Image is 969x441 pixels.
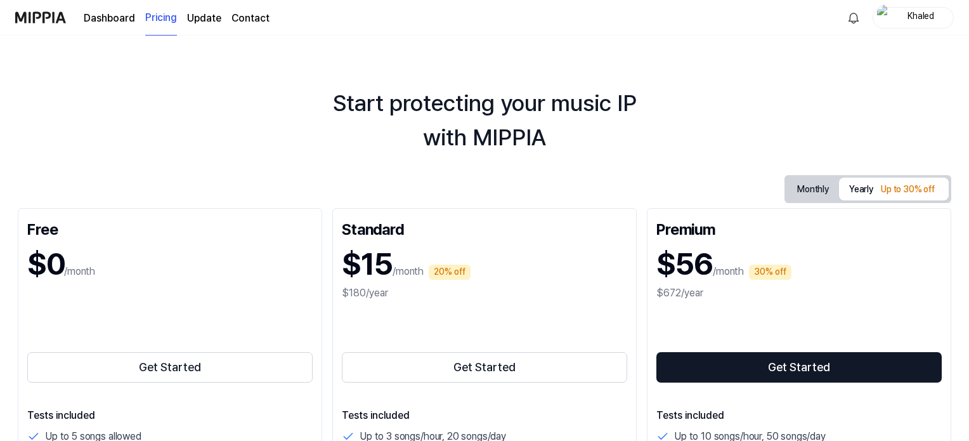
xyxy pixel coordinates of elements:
[145,1,177,36] a: Pricing
[877,182,939,197] div: Up to 30% off
[84,11,135,26] a: Dashboard
[342,350,627,385] a: Get Started
[749,265,791,280] div: 30% off
[656,243,713,286] h1: $56
[877,5,892,30] img: profile
[27,218,313,238] div: Free
[656,350,942,385] a: Get Started
[64,264,95,279] p: /month
[656,408,942,423] p: Tests included
[27,352,313,383] button: Get Started
[27,408,313,423] p: Tests included
[896,10,946,24] div: Khaled
[846,10,861,25] img: 알림
[231,11,270,26] a: Contact
[873,7,954,29] button: profileKhaled
[187,11,221,26] a: Update
[342,408,627,423] p: Tests included
[656,218,942,238] div: Premium
[27,350,313,385] a: Get Started
[342,218,627,238] div: Standard
[713,264,744,279] p: /month
[342,243,393,286] h1: $15
[656,286,942,301] div: $672/year
[656,352,942,383] button: Get Started
[787,180,839,199] button: Monthly
[393,264,424,279] p: /month
[839,178,949,201] button: Yearly
[27,243,64,286] h1: $0
[342,352,627,383] button: Get Started
[429,265,471,280] div: 20% off
[342,286,627,301] div: $180/year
